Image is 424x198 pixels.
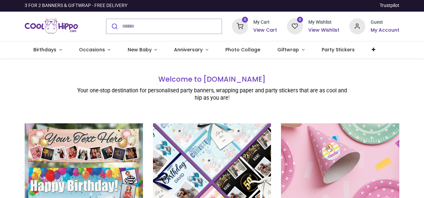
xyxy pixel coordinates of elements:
[322,46,355,53] span: Party Stickers
[174,46,203,53] span: Anniversary
[287,23,303,28] a: 0
[106,19,122,34] button: Submit
[33,46,56,53] span: Birthdays
[70,41,119,59] a: Occasions
[371,19,399,26] div: Guest
[25,41,70,59] a: Birthdays
[128,46,152,53] span: New Baby
[225,46,260,53] span: Photo Collage
[253,19,277,26] div: My Cart
[269,41,313,59] a: Giftwrap
[308,19,339,26] div: My Wishlist
[119,41,166,59] a: New Baby
[253,27,277,34] a: View Cart
[277,46,299,53] span: Giftwrap
[166,41,217,59] a: Anniversary
[25,2,127,9] div: 3 FOR 2 BANNERS & GIFTWRAP - FREE DELIVERY
[308,27,339,34] a: View Wishlist
[380,2,399,9] a: Trustpilot
[228,95,230,101] font: !
[79,46,105,53] span: Occasions
[77,87,347,101] font: Your one-stop destination for personalised party banners, wrapping paper and party stickers that ...
[232,23,248,28] a: 0
[297,17,303,23] sup: 0
[25,17,78,36] a: Logo of Cool Hippo
[371,27,399,34] a: My Account
[25,17,78,36] img: Cool Hippo
[158,74,266,84] font: Welcome to [DOMAIN_NAME]
[242,17,248,23] sup: 0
